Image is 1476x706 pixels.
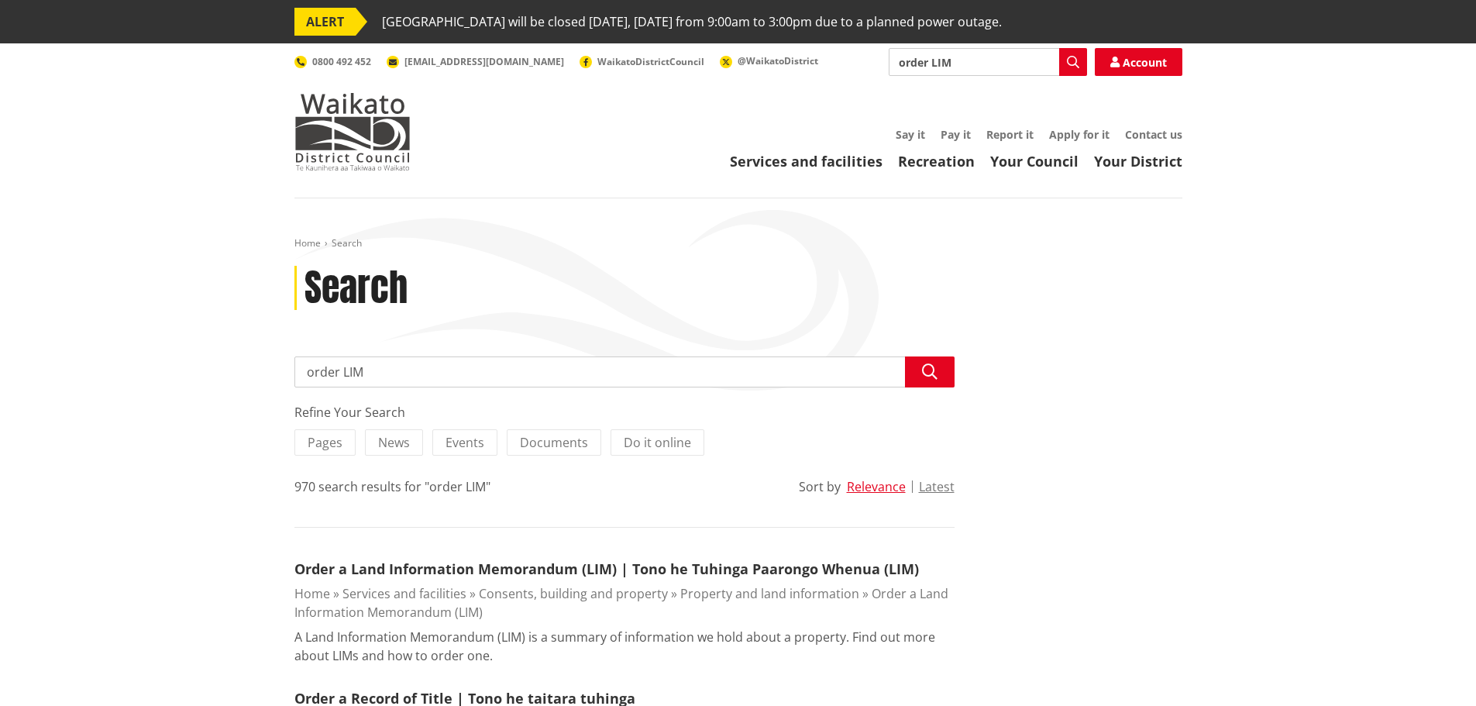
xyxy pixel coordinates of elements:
a: Account [1095,48,1182,76]
a: Contact us [1125,127,1182,142]
a: Services and facilities [342,585,466,602]
a: [EMAIL_ADDRESS][DOMAIN_NAME] [387,55,564,68]
a: Report it [986,127,1034,142]
a: Your Council [990,152,1079,170]
a: Property and land information [680,585,859,602]
input: Search input [294,356,955,387]
a: 0800 492 452 [294,55,371,68]
span: News [378,434,410,451]
div: Refine Your Search [294,403,955,422]
a: Order a Land Information Memorandum (LIM) | Tono he Tuhinga Paarongo Whenua (LIM) [294,560,919,578]
span: 0800 492 452 [312,55,371,68]
img: Waikato District Council - Te Kaunihera aa Takiwaa o Waikato [294,93,411,170]
span: [GEOGRAPHIC_DATA] will be closed [DATE], [DATE] from 9:00am to 3:00pm due to a planned power outage. [382,8,1002,36]
span: ALERT [294,8,356,36]
a: @WaikatoDistrict [720,54,818,67]
span: [EMAIL_ADDRESS][DOMAIN_NAME] [404,55,564,68]
button: Relevance [847,480,906,494]
span: WaikatoDistrictCouncil [597,55,704,68]
nav: breadcrumb [294,237,1182,250]
a: Services and facilities [730,152,883,170]
button: Latest [919,480,955,494]
h1: Search [304,266,408,311]
div: 970 search results for "order LIM" [294,477,490,496]
span: Pages [308,434,342,451]
div: Sort by [799,477,841,496]
span: Documents [520,434,588,451]
a: Say it [896,127,925,142]
p: A Land Information Memorandum (LIM) is a summary of information we hold about a property. Find ou... [294,628,955,665]
a: Order a Land Information Memorandum (LIM) [294,585,948,621]
a: Home [294,585,330,602]
a: Home [294,236,321,250]
a: WaikatoDistrictCouncil [580,55,704,68]
span: Search [332,236,362,250]
span: Events [446,434,484,451]
span: @WaikatoDistrict [738,54,818,67]
a: Pay it [941,127,971,142]
input: Search input [889,48,1087,76]
a: Your District [1094,152,1182,170]
a: Consents, building and property [479,585,668,602]
span: Do it online [624,434,691,451]
a: Apply for it [1049,127,1110,142]
a: Recreation [898,152,975,170]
